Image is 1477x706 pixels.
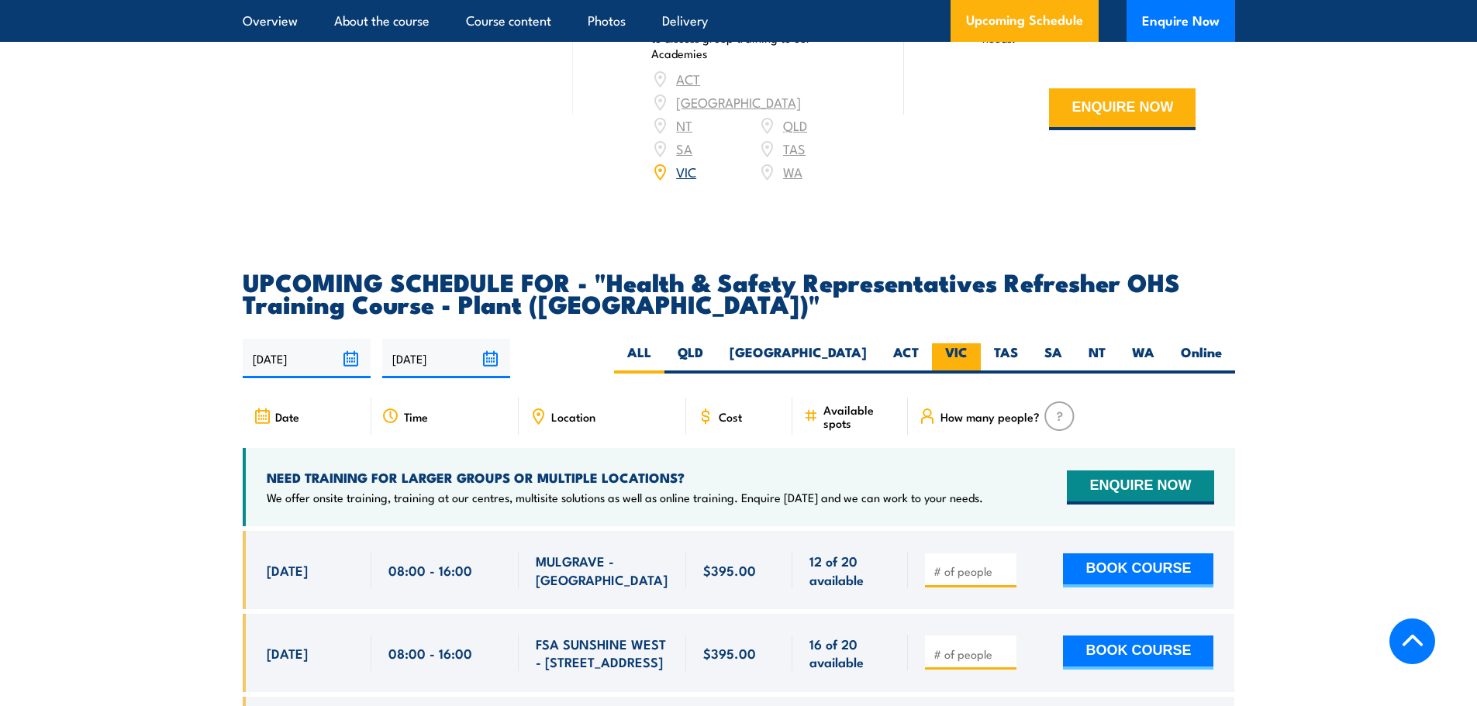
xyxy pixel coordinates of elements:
label: TAS [981,343,1031,374]
span: Cost [719,410,742,423]
span: MULGRAVE - [GEOGRAPHIC_DATA] [536,552,669,588]
input: To date [382,339,510,378]
span: $395.00 [703,644,756,662]
input: # of people [933,646,1011,662]
button: ENQUIRE NOW [1049,88,1196,130]
span: $395.00 [703,561,756,579]
label: WA [1119,343,1168,374]
label: ACT [880,343,932,374]
button: BOOK COURSE [1063,553,1213,587]
a: VIC [676,162,696,181]
span: FSA SUNSHINE WEST - [STREET_ADDRESS] [536,635,669,671]
label: SA [1031,343,1075,374]
label: VIC [932,343,981,374]
label: QLD [664,343,716,374]
span: Location [551,410,595,423]
span: How many people? [940,410,1040,423]
label: NT [1075,343,1119,374]
label: Online [1168,343,1235,374]
span: Available spots [823,403,897,429]
input: From date [243,339,371,378]
span: Time [404,410,428,423]
label: ALL [614,343,664,374]
button: BOOK COURSE [1063,635,1213,670]
span: 12 of 20 available [809,552,891,588]
label: [GEOGRAPHIC_DATA] [716,343,880,374]
button: ENQUIRE NOW [1067,470,1213,505]
p: We offer onsite training, training at our centres, multisite solutions as well as online training... [267,490,983,505]
span: Date [275,410,299,423]
h2: UPCOMING SCHEDULE FOR - "Health & Safety Representatives Refresher OHS Training Course - Plant ([... [243,270,1235,314]
span: [DATE] [267,644,308,662]
span: 08:00 - 16:00 [388,561,472,579]
span: [DATE] [267,561,308,579]
span: 08:00 - 16:00 [388,644,472,662]
h4: NEED TRAINING FOR LARGER GROUPS OR MULTIPLE LOCATIONS? [267,469,983,486]
span: 16 of 20 available [809,635,891,671]
input: # of people [933,563,1011,579]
